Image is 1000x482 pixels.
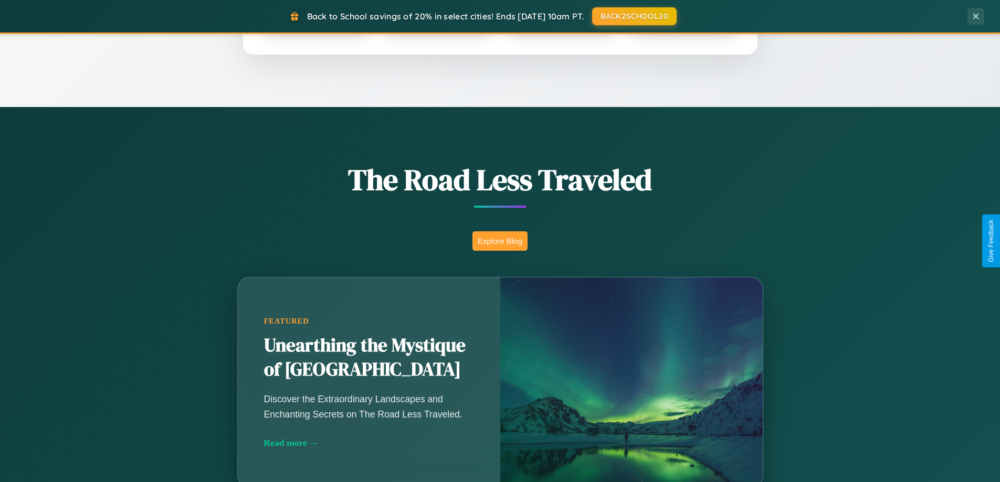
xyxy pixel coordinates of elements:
[264,437,474,448] div: Read more →
[592,7,677,25] button: BACK2SCHOOL20
[185,159,815,200] h1: The Road Less Traveled
[307,11,584,22] span: Back to School savings of 20% in select cities! Ends [DATE] 10am PT.
[472,231,528,251] button: Explore Blog
[264,392,474,421] p: Discover the Extraordinary Landscapes and Enchanting Secrets on The Road Less Traveled.
[264,317,474,326] div: Featured
[987,220,995,262] div: Give Feedback
[264,334,474,382] h2: Unearthing the Mystique of [GEOGRAPHIC_DATA]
